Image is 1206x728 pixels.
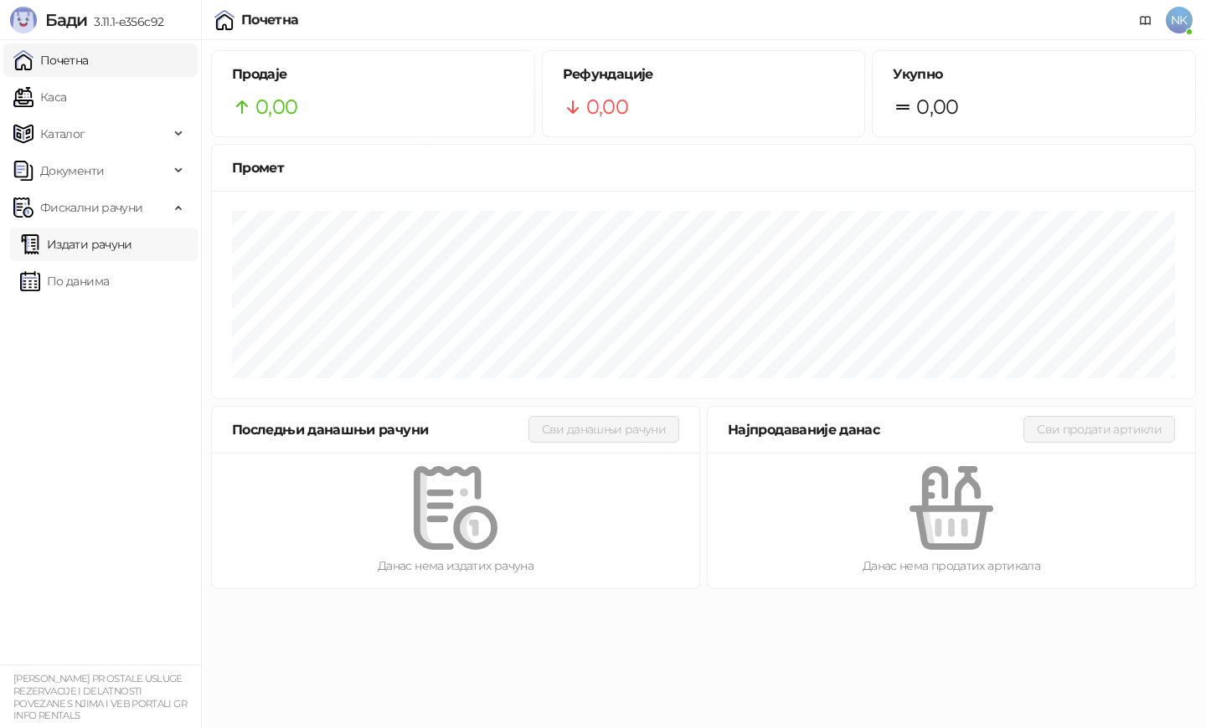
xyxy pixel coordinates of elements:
div: Најпродаваније данас [728,419,1023,440]
a: По данима [20,264,109,298]
div: Последњи данашњи рачуни [232,419,528,440]
a: Издати рачуни [20,228,132,261]
span: 0,00 [916,91,958,123]
span: Документи [40,154,104,187]
h5: Рефундације [563,64,845,85]
div: Данас нема издатих рачуна [239,556,673,575]
span: 0,00 [586,91,628,123]
div: Промет [232,157,1175,178]
span: NK [1166,7,1193,33]
button: Сви продати артикли [1023,416,1175,443]
small: [PERSON_NAME] PR OSTALE USLUGE REZERVACIJE I DELATNOSTI POVEZANE S NJIMA I VEB PORTALI GR INFO RE... [13,673,187,721]
button: Сви данашњи рачуни [528,416,679,443]
a: Документација [1132,7,1159,33]
div: Почетна [241,13,299,27]
span: Бади [45,10,87,30]
div: Данас нема продатих артикала [734,556,1168,575]
span: Каталог [40,117,85,151]
a: Почетна [13,44,89,77]
img: Logo [10,7,37,33]
a: Каса [13,80,66,114]
span: 3.11.1-e356c92 [87,14,163,29]
h5: Укупно [893,64,1175,85]
h5: Продаје [232,64,514,85]
span: Фискални рачуни [40,191,142,224]
span: 0,00 [255,91,297,123]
